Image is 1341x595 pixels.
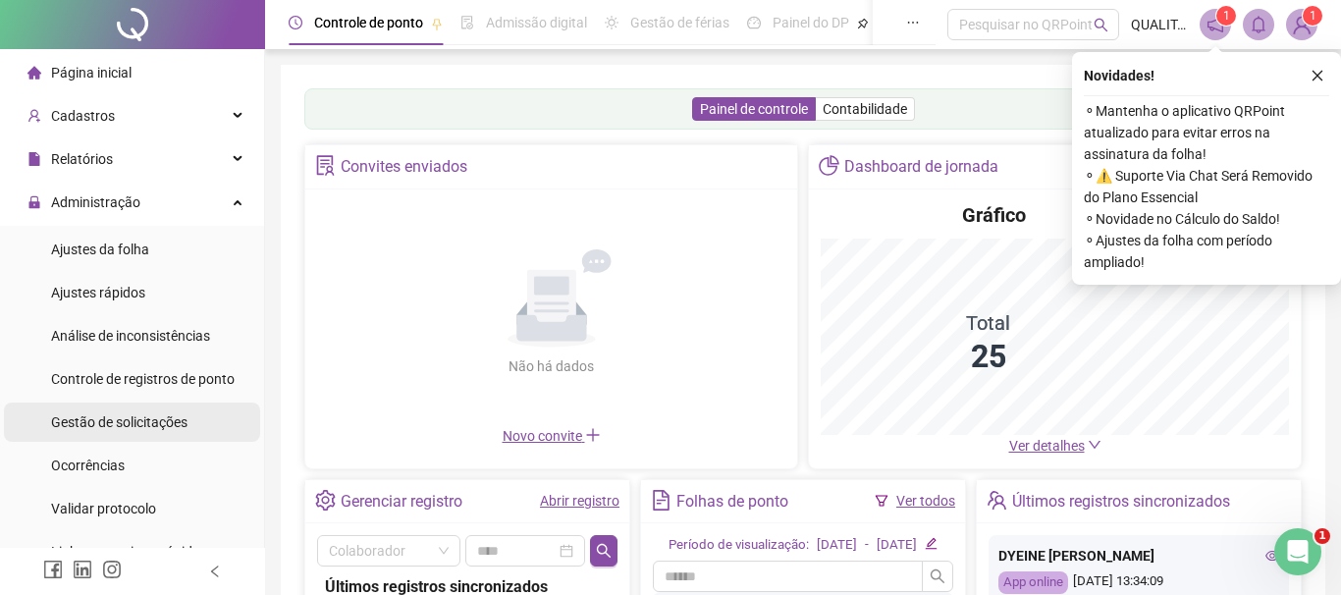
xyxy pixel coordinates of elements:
span: Novidades ! [1084,65,1154,86]
span: ⚬ ⚠️ Suporte Via Chat Será Removido do Plano Essencial [1084,165,1329,208]
span: Análise de inconsistências [51,328,210,344]
div: Período de visualização: [669,535,809,556]
sup: Atualize o seu contato no menu Meus Dados [1303,6,1322,26]
span: instagram [102,560,122,579]
span: sun [605,16,618,29]
div: DYEINE [PERSON_NAME] [998,545,1279,567]
span: Relatórios [51,151,113,167]
span: linkedin [73,560,92,579]
span: left [208,565,222,578]
img: 53772 [1287,10,1316,39]
span: clock-circle [289,16,302,29]
span: eye [1265,549,1279,563]
span: pie-chart [819,155,839,176]
div: Convites enviados [341,150,467,184]
div: [DATE] 13:34:09 [998,571,1279,594]
span: search [930,568,945,584]
div: [DATE] [877,535,917,556]
span: file-done [460,16,474,29]
span: lock [27,195,41,209]
span: Cadastros [51,108,115,124]
span: notification [1207,16,1224,33]
span: Admissão digital [486,15,587,30]
span: Ajustes rápidos [51,285,145,300]
span: filter [875,494,888,508]
span: down [1088,438,1101,452]
h4: Gráfico [962,201,1026,229]
span: Gestão de solicitações [51,414,188,430]
span: Ocorrências [51,458,125,473]
sup: 1 [1216,6,1236,26]
iframe: Intercom live chat [1274,528,1321,575]
span: 1 [1310,9,1316,23]
span: file-text [651,490,671,511]
span: Ajustes da folha [51,242,149,257]
div: Não há dados [461,355,642,377]
div: - [865,535,869,556]
span: edit [925,537,938,550]
div: [DATE] [817,535,857,556]
span: ⚬ Ajustes da folha com período ampliado! [1084,230,1329,273]
span: 1 [1314,528,1330,544]
span: dashboard [747,16,761,29]
span: ⚬ Mantenha o aplicativo QRPoint atualizado para evitar erros na assinatura da folha! [1084,100,1329,165]
span: 1 [1223,9,1230,23]
span: plus [585,427,601,443]
span: ellipsis [906,16,920,29]
a: Ver todos [896,493,955,509]
span: Gestão de férias [630,15,729,30]
span: bell [1250,16,1267,33]
span: file [27,152,41,166]
span: Novo convite [503,428,601,444]
span: search [1094,18,1108,32]
span: Link para registro rápido [51,544,200,560]
div: Folhas de ponto [676,485,788,518]
span: QUALITÁ MAIS [1131,14,1188,35]
span: solution [315,155,336,176]
span: ⚬ Novidade no Cálculo do Saldo! [1084,208,1329,230]
span: pushpin [431,18,443,29]
span: Painel do DP [773,15,849,30]
span: Contabilidade [823,101,907,117]
span: search [596,543,612,559]
div: Gerenciar registro [341,485,462,518]
div: App online [998,571,1068,594]
span: Ver detalhes [1009,438,1085,454]
span: Controle de ponto [314,15,423,30]
span: pushpin [857,18,869,29]
span: Painel de controle [700,101,808,117]
span: home [27,66,41,80]
span: Administração [51,194,140,210]
span: Validar protocolo [51,501,156,516]
span: close [1311,69,1324,82]
span: setting [315,490,336,511]
span: Página inicial [51,65,132,81]
span: facebook [43,560,63,579]
a: Abrir registro [540,493,619,509]
div: Últimos registros sincronizados [1012,485,1230,518]
span: Controle de registros de ponto [51,371,235,387]
span: user-add [27,109,41,123]
span: team [987,490,1007,511]
div: Dashboard de jornada [844,150,998,184]
a: Ver detalhes down [1009,438,1101,454]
